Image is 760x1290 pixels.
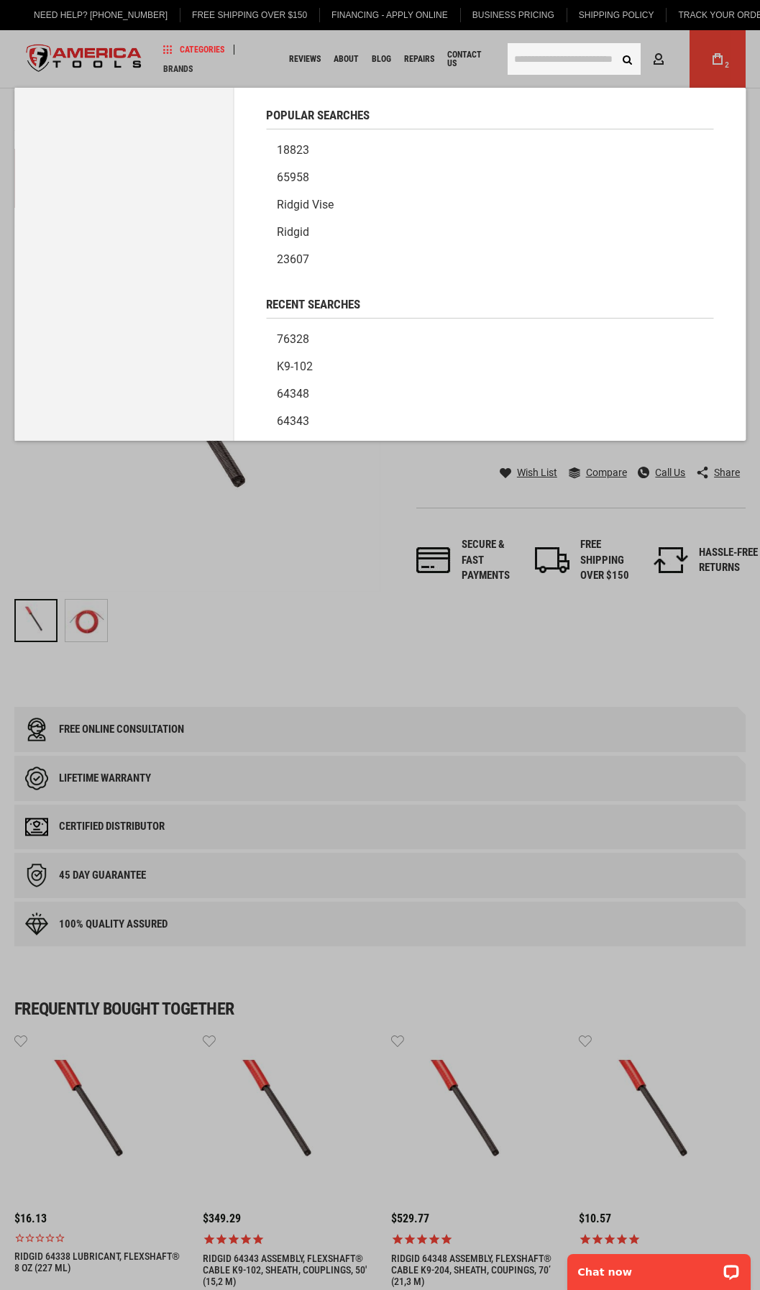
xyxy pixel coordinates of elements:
span: Categories [163,45,224,55]
iframe: LiveChat chat widget [558,1245,760,1290]
a: 64343 [266,408,713,435]
a: 76328 [266,326,713,353]
span: Popular Searches [266,109,370,122]
a: 23607 [266,246,713,273]
a: Categories [157,40,231,59]
a: 18823 [266,137,713,164]
a: Ridgid vise [266,191,713,219]
a: k9-102 [266,353,713,380]
button: Search [613,45,641,73]
a: 64348 [266,380,713,408]
a: Ridgid [266,219,713,246]
span: Recent Searches [266,298,360,311]
a: 65958 [266,164,713,191]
